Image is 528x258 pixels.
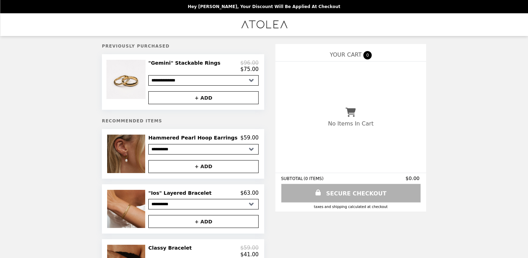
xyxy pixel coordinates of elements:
p: $63.00 [240,190,259,196]
span: 0 [363,51,372,59]
p: $59.00 [240,245,259,251]
h2: "Ios" Layered Bracelet [148,190,214,196]
button: + ADD [148,160,259,173]
h5: Previously Purchased [102,44,264,49]
select: Select a product variant [148,75,259,86]
img: "Ios" Layered Bracelet [107,190,147,228]
p: $41.00 [240,251,259,258]
p: No Items In Cart [328,120,373,127]
img: "Gemini" Stackable Rings [106,60,147,99]
span: SUBTOTAL [281,176,304,181]
p: Hey [PERSON_NAME], your discount will be applied at checkout [188,4,340,9]
h2: Hammered Pearl Hoop Earrings [148,135,240,141]
button: + ADD [148,215,259,228]
span: YOUR CART [330,51,362,58]
div: Taxes and Shipping calculated at checkout [281,205,421,209]
p: $75.00 [240,66,259,72]
img: Hammered Pearl Hoop Earrings [107,135,147,173]
img: Brand Logo [240,17,288,32]
p: $96.00 [240,60,259,66]
p: $59.00 [240,135,259,141]
button: + ADD [148,91,259,104]
h5: Recommended Items [102,119,264,123]
h2: Classy Bracelet [148,245,194,251]
span: ( 0 ITEMS ) [304,176,324,181]
select: Select a product variant [148,144,259,155]
h2: "Gemini" Stackable Rings [148,60,223,66]
span: $0.00 [406,175,421,181]
select: Select a product variant [148,199,259,209]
